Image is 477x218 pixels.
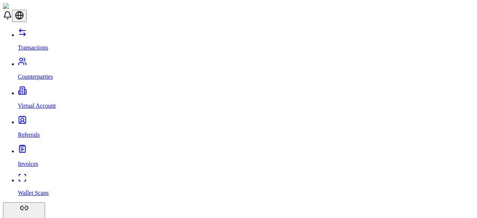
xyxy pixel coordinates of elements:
[18,119,474,138] a: Referrals
[18,177,474,196] a: Wallet Scans
[18,102,474,109] p: Virtual Account
[18,73,474,80] p: Counterparties
[18,190,474,196] p: Wallet Scans
[18,90,474,109] a: Virtual Account
[3,3,47,10] img: ShieldPay Logo
[18,132,474,138] p: Referrals
[18,61,474,80] a: Counterparties
[18,161,474,167] p: Invoices
[18,44,474,51] p: Transactions
[18,32,474,51] a: Transactions
[18,148,474,167] a: Invoices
